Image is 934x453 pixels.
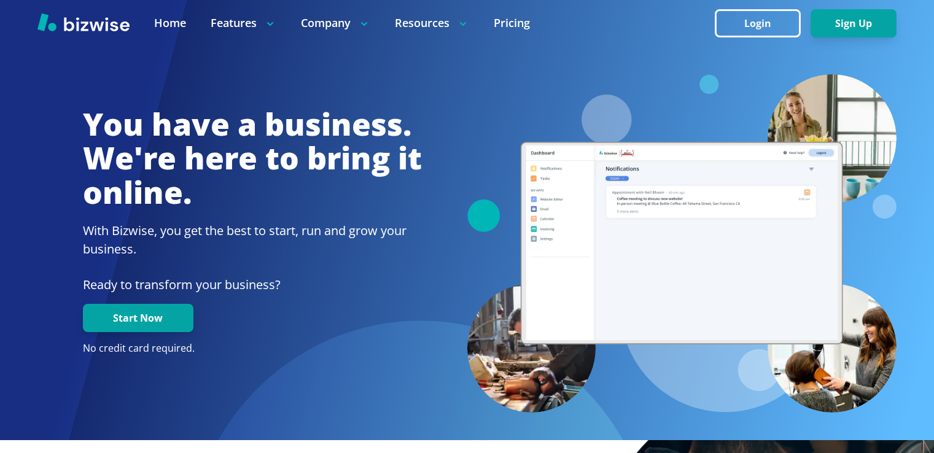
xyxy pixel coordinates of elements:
h1: You have a business. We're here to bring it online. [83,107,422,210]
a: Sign Up [811,18,897,29]
button: Sign Up [811,9,897,37]
p: Resources [395,15,469,31]
p: Features [211,15,276,31]
img: Bizwise Logo [37,13,130,31]
a: Start Now [83,312,193,324]
a: Pricing [494,15,530,31]
button: Login [715,9,801,37]
button: Start Now [83,304,193,332]
p: No credit card required. [83,342,422,355]
p: Ready to transform your business? [83,276,422,294]
a: Login [715,18,811,29]
h2: With Bizwise, you get the best to start, run and grow your business. [83,222,422,258]
p: Company [301,15,370,31]
a: Home [154,15,186,31]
